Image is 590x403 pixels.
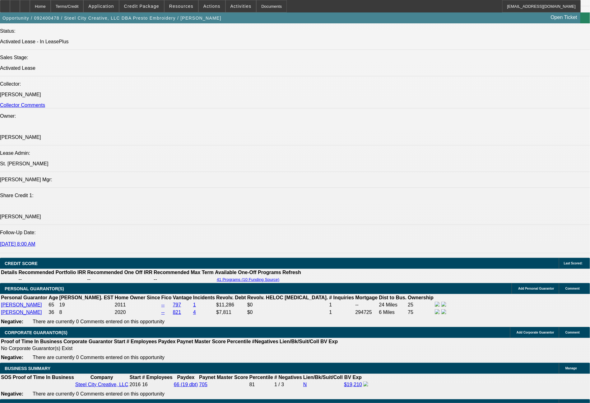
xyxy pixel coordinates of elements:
[517,331,554,334] span: Add Corporate Guarantor
[216,301,246,308] td: $11,286
[124,4,159,9] span: Credit Package
[407,301,434,308] td: 25
[87,269,153,276] th: Recommended One Off IRR
[247,309,328,316] td: $0
[565,367,577,370] span: Manage
[33,355,165,360] span: There are currently 0 Comments entered on this opportunity
[1,269,17,276] th: Details
[1,295,47,300] b: Personal Guarantor
[161,295,172,300] b: Fico
[329,301,354,308] td: 1
[247,301,328,308] td: $0
[435,309,440,314] img: facebook-icon.png
[355,309,378,316] td: 294725
[379,301,407,308] td: 24 Miles
[548,12,580,23] a: Open Ticket
[193,310,196,315] a: 4
[142,375,173,380] b: # Employees
[329,295,354,300] b: # Inquiries
[63,339,113,344] b: Corporate Guarantor
[216,295,246,300] b: Revolv. Debt
[249,375,273,380] b: Percentile
[226,0,256,12] button: Activities
[5,261,38,266] span: CREDIT SCORE
[344,382,362,387] a: $19,210
[1,310,42,315] a: [PERSON_NAME]
[363,382,368,386] img: facebook-icon.png
[379,309,407,316] td: 6 Miles
[87,276,153,282] td: --
[441,309,446,314] img: linkedin-icon.png
[303,375,343,380] b: Lien/Bk/Suit/Coll
[1,355,23,360] b: Negative:
[215,277,281,282] button: 41 Programs (10 Funding Source)
[199,375,248,380] b: Paynet Master Score
[282,269,301,276] th: Refresh
[88,4,114,9] span: Application
[48,309,58,316] td: 36
[115,295,160,300] b: Home Owner Since
[119,0,164,12] button: Credit Package
[518,287,554,290] span: Add Personal Guarantor
[33,391,165,396] span: There are currently 0 Comments entered on this opportunity
[252,339,279,344] b: #Negatives
[1,391,23,396] b: Negative:
[2,16,221,21] span: Opportunity / 092400478 / Steel City Creative, LLC DBA Presto Embroidery / [PERSON_NAME]
[203,4,221,9] span: Actions
[379,295,407,300] b: Dist to Bus.
[115,302,126,307] span: 2011
[177,375,195,380] b: Paydex
[158,339,176,344] b: Paydex
[227,339,251,344] b: Percentile
[59,309,114,316] td: 8
[5,286,64,291] span: PERSONAL GUARANTOR(S)
[435,302,440,307] img: facebook-icon.png
[215,269,282,276] th: Available One-Off Programs
[33,319,165,324] span: There are currently 0 Comments entered on this opportunity
[355,301,378,308] td: --
[565,331,580,334] span: Comment
[129,381,141,388] td: 2016
[344,375,362,380] b: BV Exp
[1,374,12,381] th: SOS
[161,310,165,315] a: --
[407,309,434,316] td: 75
[177,339,226,344] b: Paynet Master Score
[142,382,148,387] span: 16
[161,302,165,307] a: --
[274,382,302,387] div: 1 / 3
[174,382,198,387] a: 66 (19 dbt)
[59,295,114,300] b: [PERSON_NAME]. EST
[5,366,50,371] span: BUSINESS SUMMARY
[1,345,341,352] td: No Corporate Guarantor(s) Exist
[274,375,302,380] b: # Negatives
[84,0,118,12] button: Application
[12,374,74,381] th: Proof of Time In Business
[249,382,273,387] div: 81
[193,295,215,300] b: Incidents
[280,339,319,344] b: Lien/Bk/Suit/Coll
[193,302,196,307] a: 1
[169,4,193,9] span: Resources
[303,382,307,387] a: N
[173,302,181,307] a: 797
[320,339,338,344] b: BV Exp
[173,310,181,315] a: 821
[48,301,58,308] td: 65
[199,0,225,12] button: Actions
[1,319,23,324] b: Negative:
[115,310,126,315] span: 2020
[18,269,86,276] th: Recommended Portfolio IRR
[75,382,128,387] a: Steel City Creative, LLC
[355,295,378,300] b: Mortgage
[408,295,434,300] b: Ownership
[130,375,141,380] b: Start
[5,330,67,335] span: CORPORATE GUARANTOR(S)
[18,276,86,282] td: --
[114,339,125,344] b: Start
[216,309,246,316] td: $7,811
[247,295,328,300] b: Revolv. HELOC [MEDICAL_DATA].
[441,302,446,307] img: linkedin-icon.png
[127,339,157,344] b: # Employees
[153,269,214,276] th: Recommended Max Term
